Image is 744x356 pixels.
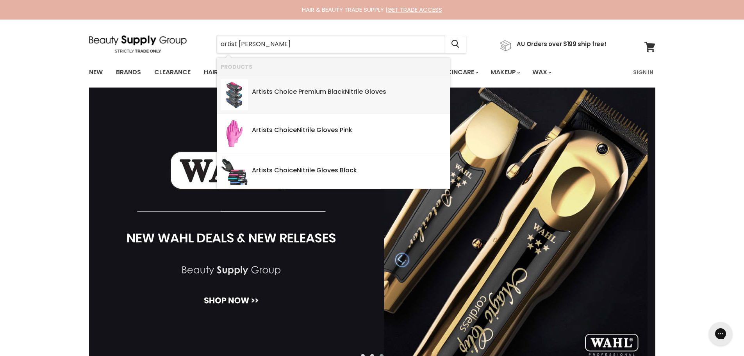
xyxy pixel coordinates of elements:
b: Nitri [297,166,309,175]
a: Sign In [628,64,658,81]
a: Makeup [485,64,525,81]
div: s Choice Premium Black le Gloves [252,88,446,97]
a: New [83,64,109,81]
a: Haircare [198,64,243,81]
li: Products: Artists Choice Nitrile Gloves Pink [217,114,450,154]
b: Artist [252,166,269,175]
a: Clearance [148,64,196,81]
div: s Choice le Gloves Black [252,167,446,175]
img: ScreenShot2024-03-14at4.05.58pm_200x.png [221,158,248,185]
div: s Choice le Gloves Pink [252,127,446,135]
li: Products: Artists Choice Nitrile Gloves Black [217,154,450,189]
nav: Main [79,61,665,84]
b: Nitri [345,87,357,96]
img: Screenshot2025-02-05at8.05.34am.webp [221,79,248,110]
li: Products [217,58,450,75]
a: Wax [526,64,556,81]
ul: Main menu [83,61,593,84]
li: Products: Artists Choice Premium Black Nitrile Gloves [217,75,450,114]
input: Search [217,35,445,53]
img: AC-PINK-NIT-9330335073204_200x.jpg [224,118,244,150]
a: Brands [110,64,147,81]
a: GET TRADE ACCESS [387,5,442,14]
b: Nitri [297,125,309,134]
form: Product [216,35,466,54]
b: Artist [252,125,269,134]
a: Skincare [438,64,483,81]
b: Artist [252,87,269,96]
iframe: Gorgias live chat messenger [705,319,736,348]
button: Search [445,35,466,53]
div: HAIR & BEAUTY TRADE SUPPLY | [79,6,665,14]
